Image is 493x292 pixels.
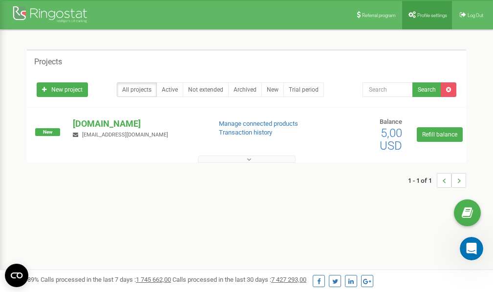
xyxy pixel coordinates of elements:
a: Manage connected products [219,120,298,127]
span: Balance [380,118,402,125]
span: Referral program [362,13,396,18]
span: Profile settings [417,13,447,18]
span: Calls processed in the last 7 days : [41,276,171,283]
p: [DOMAIN_NAME] [73,117,203,130]
a: New project [37,82,88,97]
span: Calls processed in the last 30 days : [172,276,306,283]
a: Archived [228,82,262,97]
span: 1 - 1 of 1 [408,173,437,188]
a: Not extended [183,82,229,97]
a: Trial period [283,82,324,97]
u: 1 745 662,00 [136,276,171,283]
u: 7 427 293,00 [271,276,306,283]
button: Search [412,82,441,97]
h5: Projects [34,58,62,66]
a: New [261,82,284,97]
span: Log Out [468,13,483,18]
span: [EMAIL_ADDRESS][DOMAIN_NAME] [82,132,168,138]
span: New [35,128,60,136]
input: Search [363,82,413,97]
iframe: Intercom live chat [460,237,483,260]
button: Open CMP widget [5,264,28,287]
a: Active [156,82,183,97]
a: Refill balance [417,127,463,142]
a: Transaction history [219,129,272,136]
nav: ... [408,163,466,197]
span: 5,00 USD [380,126,402,153]
a: All projects [117,82,157,97]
